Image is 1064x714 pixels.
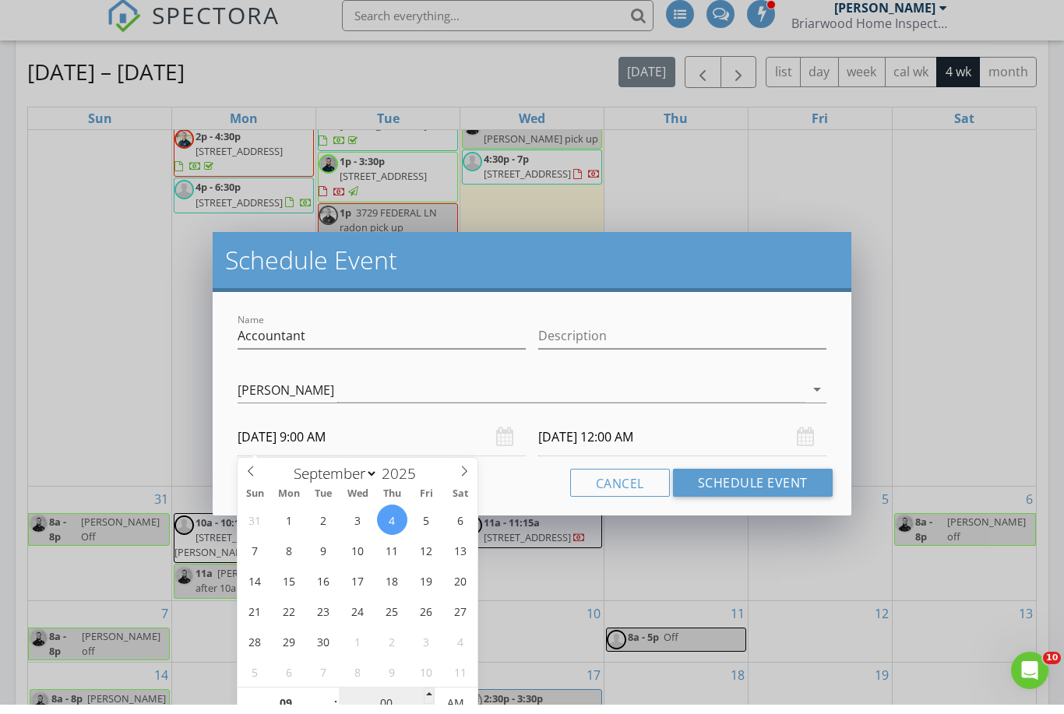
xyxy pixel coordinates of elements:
[308,605,339,635] span: September 23, 2025
[240,605,270,635] span: September 21, 2025
[308,544,339,575] span: September 9, 2025
[538,427,826,466] input: Select date
[1011,661,1048,698] iframe: Intercom live chat
[445,575,475,605] span: September 20, 2025
[445,635,475,666] span: October 4, 2025
[240,635,270,666] span: September 28, 2025
[306,498,340,508] span: Tue
[377,666,407,696] span: October 9, 2025
[343,514,373,544] span: September 3, 2025
[238,498,272,508] span: Sun
[378,473,429,493] input: Year
[238,392,334,406] div: [PERSON_NAME]
[377,544,407,575] span: September 11, 2025
[274,544,305,575] span: September 8, 2025
[411,605,442,635] span: September 26, 2025
[1043,661,1061,674] span: 10
[377,514,407,544] span: September 4, 2025
[272,498,306,508] span: Mon
[343,666,373,696] span: October 8, 2025
[274,666,305,696] span: October 6, 2025
[445,666,475,696] span: October 11, 2025
[377,605,407,635] span: September 25, 2025
[274,514,305,544] span: September 1, 2025
[411,635,442,666] span: October 3, 2025
[240,666,270,696] span: October 5, 2025
[240,575,270,605] span: September 14, 2025
[240,514,270,544] span: August 31, 2025
[343,575,373,605] span: September 17, 2025
[274,605,305,635] span: September 22, 2025
[240,544,270,575] span: September 7, 2025
[445,514,475,544] span: September 6, 2025
[225,254,839,285] h2: Schedule Event
[343,635,373,666] span: October 1, 2025
[377,575,407,605] span: September 18, 2025
[308,666,339,696] span: October 7, 2025
[808,389,826,408] i: arrow_drop_down
[443,498,477,508] span: Sat
[377,635,407,666] span: October 2, 2025
[238,427,526,466] input: Select date
[409,498,443,508] span: Fri
[343,605,373,635] span: September 24, 2025
[308,514,339,544] span: September 2, 2025
[445,605,475,635] span: September 27, 2025
[340,498,375,508] span: Wed
[411,544,442,575] span: September 12, 2025
[411,514,442,544] span: September 5, 2025
[411,666,442,696] span: October 10, 2025
[274,635,305,666] span: September 29, 2025
[375,498,409,508] span: Thu
[308,635,339,666] span: September 30, 2025
[308,575,339,605] span: September 16, 2025
[274,575,305,605] span: September 15, 2025
[570,478,670,506] button: Cancel
[343,544,373,575] span: September 10, 2025
[673,478,833,506] button: Schedule Event
[445,544,475,575] span: September 13, 2025
[411,575,442,605] span: September 19, 2025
